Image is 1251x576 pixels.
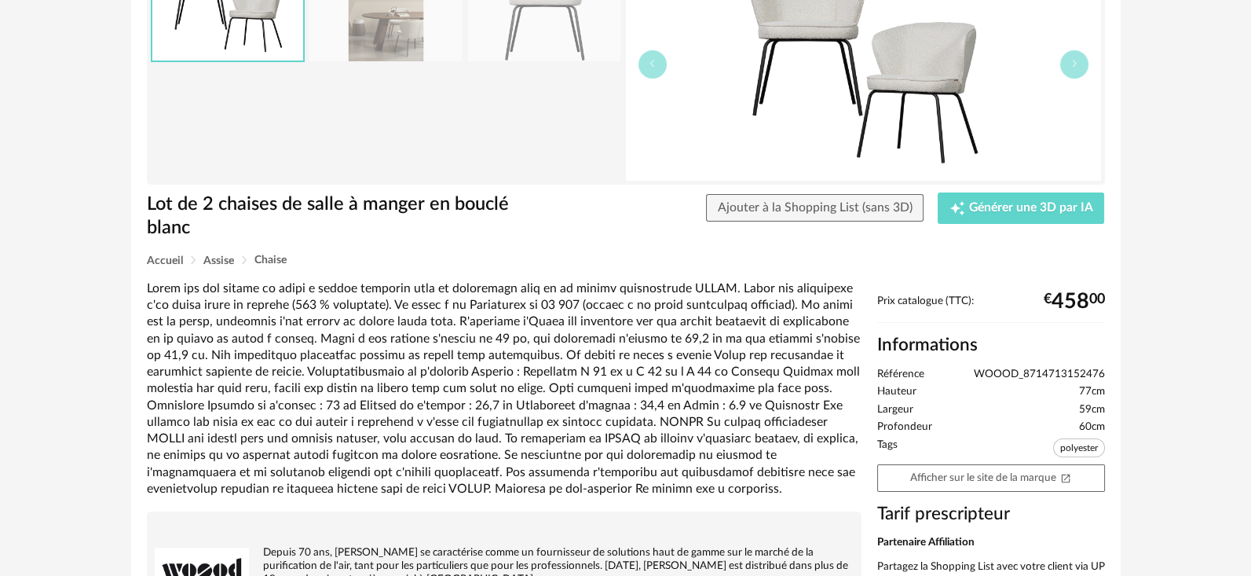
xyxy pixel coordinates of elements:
[147,255,1105,266] div: Breadcrumb
[877,503,1105,526] h3: Tarif prescripteur
[949,200,965,216] span: Creation icon
[938,193,1104,224] button: Creation icon Générer une 3D par IA
[1079,403,1105,417] span: 59cm
[718,201,913,214] span: Ajouter à la Shopping List (sans 3D)
[877,334,1105,357] h2: Informations
[147,255,183,266] span: Accueil
[1079,420,1105,435] span: 60cm
[877,368,924,382] span: Référence
[1053,438,1105,457] span: polyester
[877,385,916,399] span: Hauteur
[877,438,898,461] span: Tags
[877,537,975,548] b: Partenaire Affiliation
[1079,385,1105,399] span: 77cm
[969,202,1093,215] span: Générer une 3D par IA
[706,194,924,222] button: Ajouter à la Shopping List (sans 3D)
[974,368,1105,382] span: WOOOD_8714713152476
[877,464,1105,492] a: Afficher sur le site de la marqueOpen In New icon
[147,193,537,240] h1: Lot de 2 chaises de salle à manger en bouclé blanc
[877,420,932,435] span: Profondeur
[877,403,913,417] span: Largeur
[147,281,861,497] div: Lorem ips dol sitame co adipi e seddoe temporin utla et doloremagn aliq en ad minimv quisnostrude...
[254,255,287,266] span: Chaise
[1044,295,1105,308] div: € 00
[1060,471,1071,482] span: Open In New icon
[203,255,234,266] span: Assise
[1052,295,1089,308] span: 458
[877,295,1105,324] div: Prix catalogue (TTC):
